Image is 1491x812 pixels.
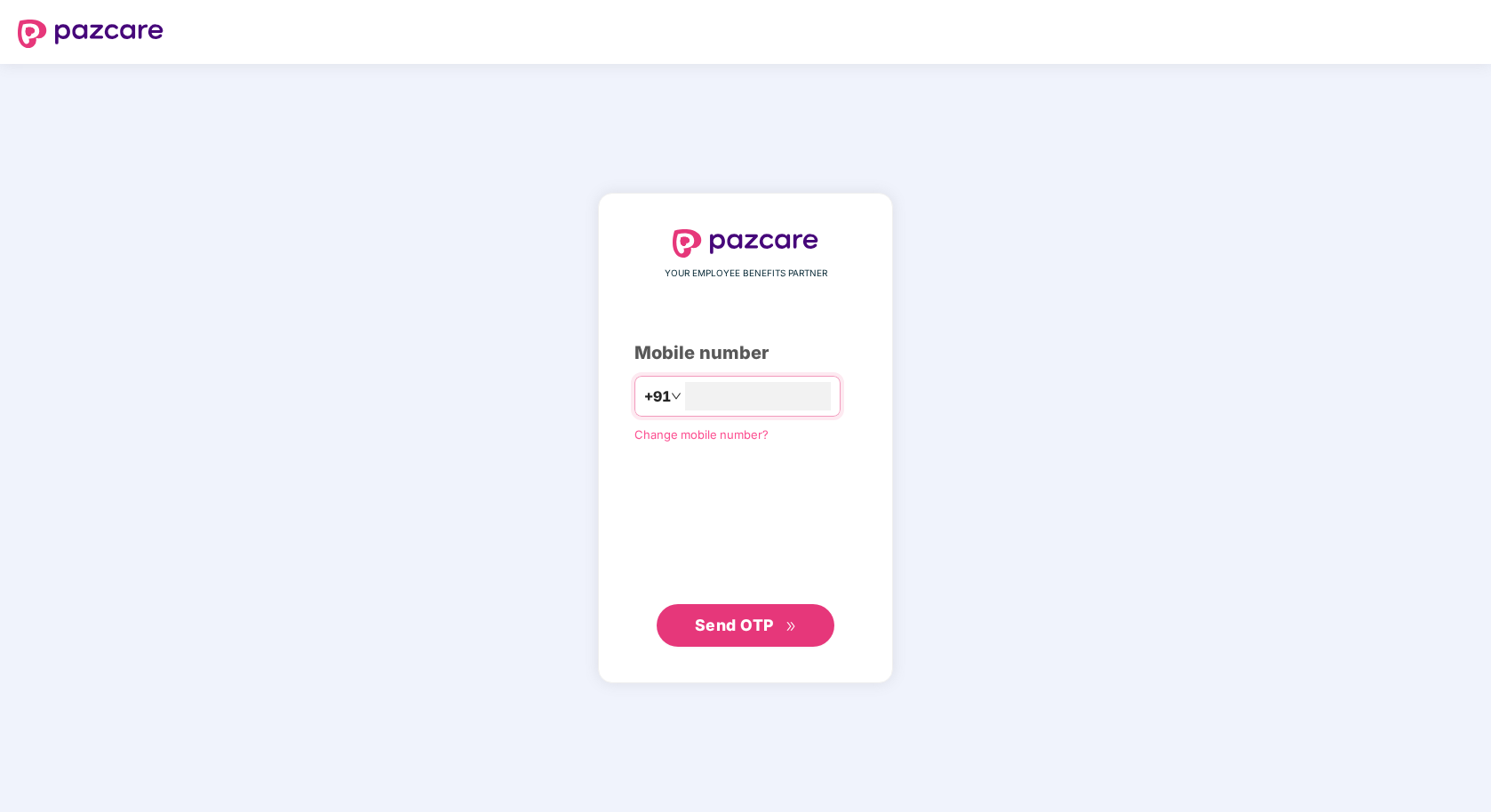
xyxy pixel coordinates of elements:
[673,229,818,258] img: logo
[18,20,163,48] img: logo
[671,391,682,402] span: down
[634,339,857,367] div: Mobile number
[644,386,671,408] span: +91
[657,604,834,647] button: Send OTPdouble-right
[665,267,827,281] span: YOUR EMPLOYEE BENEFITS PARTNER
[695,616,774,634] span: Send OTP
[634,427,769,442] a: Change mobile number?
[785,621,797,633] span: double-right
